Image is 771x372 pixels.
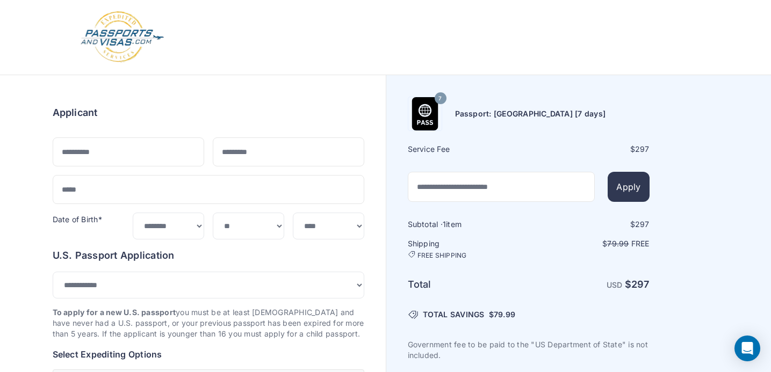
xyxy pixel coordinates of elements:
[625,279,650,290] strong: $
[408,277,528,292] h6: Total
[80,11,165,64] img: Logo
[443,220,446,229] span: 1
[53,307,364,339] p: you must be at least [DEMOGRAPHIC_DATA] and have never had a U.S. passport, or your previous pass...
[607,239,629,248] span: 79.99
[408,97,442,130] img: Product Name
[631,239,650,248] span: Free
[455,108,606,119] h6: Passport: [GEOGRAPHIC_DATA] [7 days]
[53,348,364,361] h6: Select Expediting Options
[423,309,485,320] span: TOTAL SAVINGS
[530,144,650,155] div: $
[438,92,442,106] span: 7
[734,335,760,361] div: Open Intercom Messenger
[635,144,650,154] span: 297
[53,248,364,263] h6: U.S. Passport Application
[408,219,528,230] h6: Subtotal · item
[53,215,102,224] label: Date of Birth*
[408,339,650,361] p: Government fee to be paid to the "US Department of State" is not included.
[607,280,623,289] span: USD
[530,238,650,249] p: $
[408,238,528,260] h6: Shipping
[489,309,515,320] span: $
[417,251,467,260] span: FREE SHIPPING
[408,144,528,155] h6: Service Fee
[53,105,98,120] h6: Applicant
[494,310,515,319] span: 79.99
[530,219,650,230] div: $
[635,220,650,229] span: 297
[608,172,649,202] button: Apply
[53,308,176,317] strong: To apply for a new U.S. passport
[631,279,650,290] span: 297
